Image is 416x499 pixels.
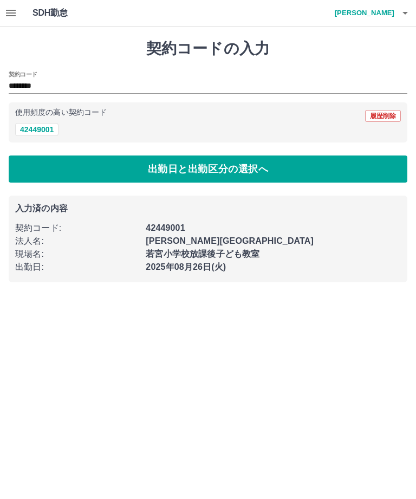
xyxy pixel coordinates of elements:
button: 出勤日と出勤区分の選択へ [9,155,407,183]
b: [PERSON_NAME][GEOGRAPHIC_DATA] [146,236,314,245]
h1: 契約コードの入力 [9,40,407,58]
b: 2025年08月26日(火) [146,262,226,271]
p: 契約コード : [15,222,139,235]
b: 42449001 [146,223,185,232]
p: 法人名 : [15,235,139,248]
b: 若宮小学校放課後子ども教室 [146,249,259,258]
button: 履歴削除 [365,110,401,122]
p: 出勤日 : [15,261,139,274]
h2: 契約コード [9,70,37,79]
button: 42449001 [15,123,58,136]
p: 使用頻度の高い契約コード [15,109,107,116]
p: 現場名 : [15,248,139,261]
p: 入力済の内容 [15,204,401,213]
